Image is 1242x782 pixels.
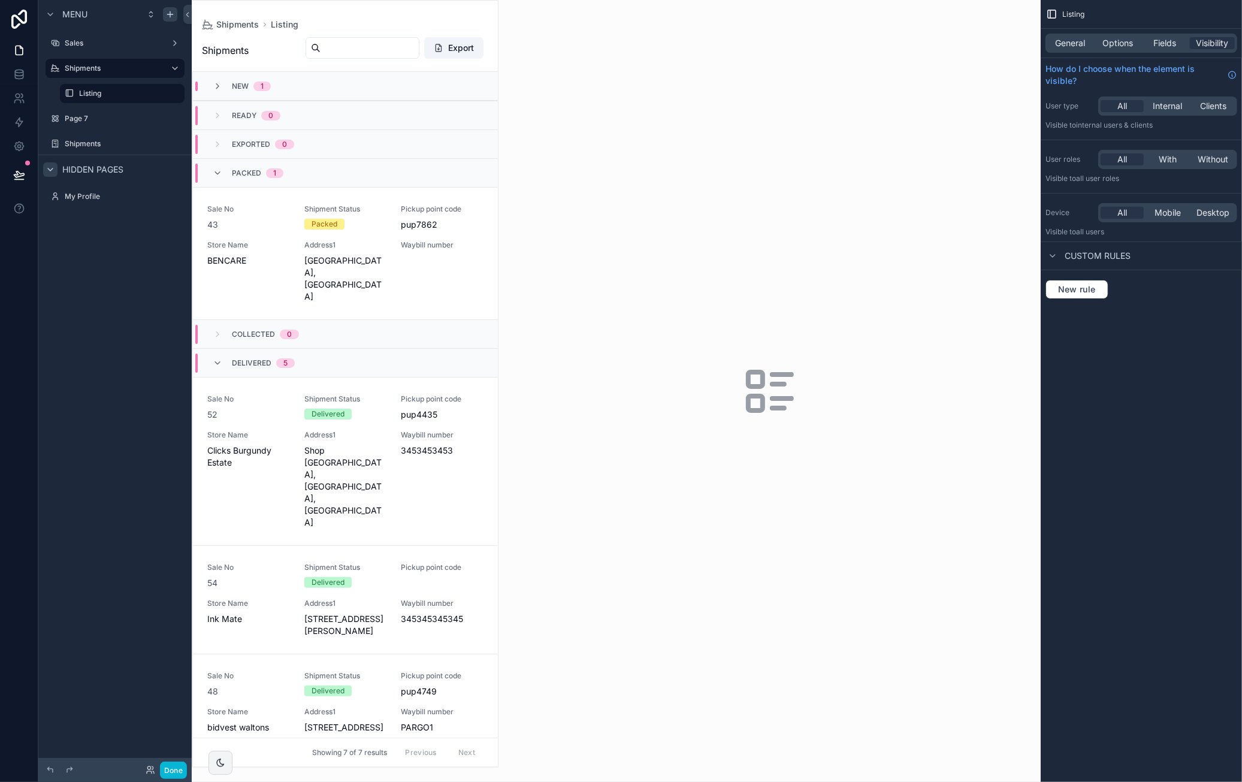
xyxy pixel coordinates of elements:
[65,114,182,123] label: Page 7
[232,358,271,368] span: Delivered
[312,748,387,757] span: Showing 7 of 7 results
[1200,100,1226,112] span: Clients
[273,168,276,178] div: 1
[1155,207,1181,219] span: Mobile
[1076,227,1104,236] span: all users
[65,38,165,48] label: Sales
[1045,227,1237,237] p: Visible to
[283,358,288,368] div: 5
[1045,120,1237,130] p: Visible to
[1045,63,1237,87] a: How do I choose when the element is visible?
[160,762,187,779] button: Done
[62,164,123,176] span: Hidden pages
[1196,37,1229,49] span: Visibility
[1053,284,1101,295] span: New rule
[232,168,261,178] span: Packed
[1045,208,1093,218] label: Device
[62,8,87,20] span: Menu
[1197,207,1230,219] span: Desktop
[232,140,270,149] span: Exported
[79,89,177,98] label: Listing
[261,81,264,91] div: 1
[1045,280,1108,299] button: New rule
[1062,10,1084,19] span: Listing
[1045,63,1223,87] span: How do I choose when the element is visible?
[1076,120,1153,129] span: Internal users & clients
[65,139,182,149] label: Shipments
[65,192,182,201] label: My Profile
[232,330,275,339] span: Collected
[282,140,287,149] div: 0
[268,111,273,120] div: 0
[1045,101,1093,111] label: User type
[1117,153,1127,165] span: All
[46,134,185,153] a: Shipments
[60,84,185,103] a: Listing
[1056,37,1086,49] span: General
[1198,153,1229,165] span: Without
[232,81,249,91] span: New
[46,109,185,128] a: Page 7
[1117,207,1127,219] span: All
[1045,174,1237,183] p: Visible to
[46,59,185,78] a: Shipments
[287,330,292,339] div: 0
[46,34,185,53] a: Sales
[65,64,161,73] label: Shipments
[1102,37,1133,49] span: Options
[1065,250,1131,262] span: Custom rules
[46,187,185,206] a: My Profile
[1076,174,1119,183] span: All user roles
[1159,153,1177,165] span: With
[1153,100,1183,112] span: Internal
[1154,37,1177,49] span: Fields
[232,111,256,120] span: Ready
[1117,100,1127,112] span: All
[1045,155,1093,164] label: User roles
